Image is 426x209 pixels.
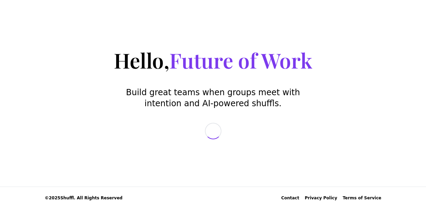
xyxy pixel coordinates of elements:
[281,195,299,201] div: Contact
[305,195,337,201] a: Privacy Policy
[45,195,123,201] span: © 2025 Shuffl. All Rights Reserved
[343,195,381,201] a: Terms of Service
[169,46,312,74] span: Future of Work
[114,47,312,73] h1: Hello,
[125,87,301,109] p: Build great teams when groups meet with intention and AI-powered shuffls.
